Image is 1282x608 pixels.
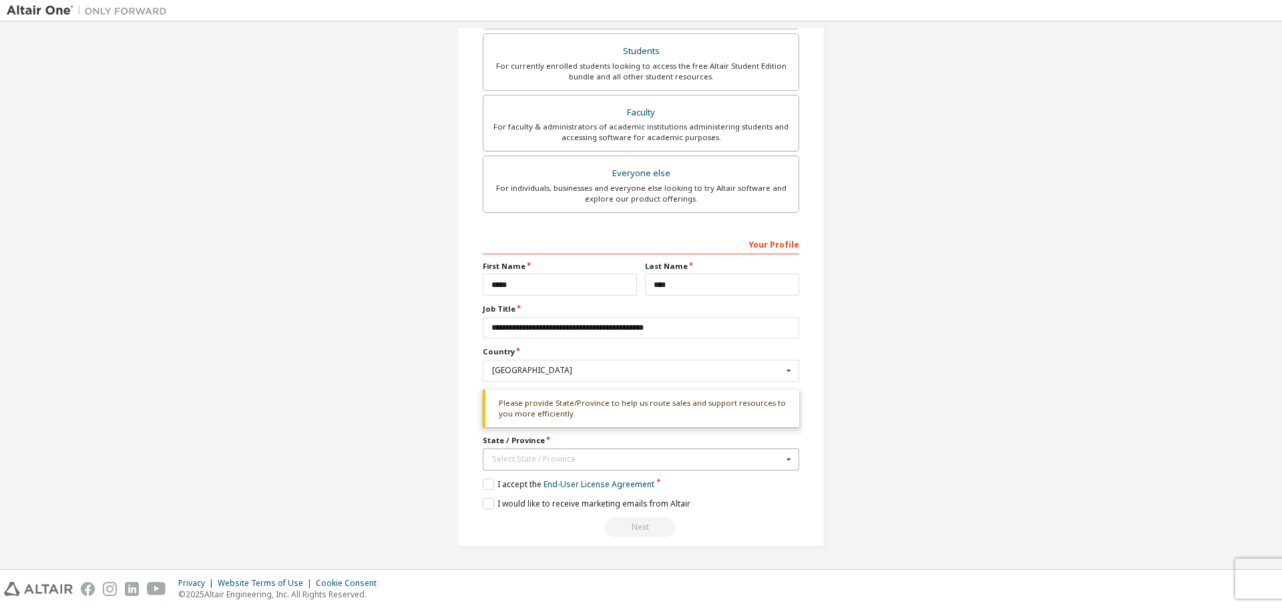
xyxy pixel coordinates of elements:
[81,582,95,596] img: facebook.svg
[178,578,218,589] div: Privacy
[492,366,783,374] div: [GEOGRAPHIC_DATA]
[491,42,791,61] div: Students
[491,183,791,204] div: For individuals, businesses and everyone else looking to try Altair software and explore our prod...
[491,121,791,143] div: For faculty & administrators of academic institutions administering students and accessing softwa...
[7,4,174,17] img: Altair One
[491,103,791,122] div: Faculty
[483,435,799,446] label: State / Province
[103,582,117,596] img: instagram.svg
[483,390,799,428] div: Please provide State/Province to help us route sales and support resources to you more efficiently.
[491,61,791,82] div: For currently enrolled students looking to access the free Altair Student Edition bundle and all ...
[492,455,783,463] div: Select State / Province
[483,517,799,537] div: Read and acccept EULA to continue
[4,582,73,596] img: altair_logo.svg
[316,578,385,589] div: Cookie Consent
[218,578,316,589] div: Website Terms of Use
[483,346,799,357] label: Country
[544,479,654,490] a: End-User License Agreement
[483,233,799,254] div: Your Profile
[483,261,637,272] label: First Name
[147,582,166,596] img: youtube.svg
[483,479,654,490] label: I accept the
[645,261,799,272] label: Last Name
[178,589,385,600] p: © 2025 Altair Engineering, Inc. All Rights Reserved.
[491,164,791,183] div: Everyone else
[483,304,799,314] label: Job Title
[483,498,690,509] label: I would like to receive marketing emails from Altair
[125,582,139,596] img: linkedin.svg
